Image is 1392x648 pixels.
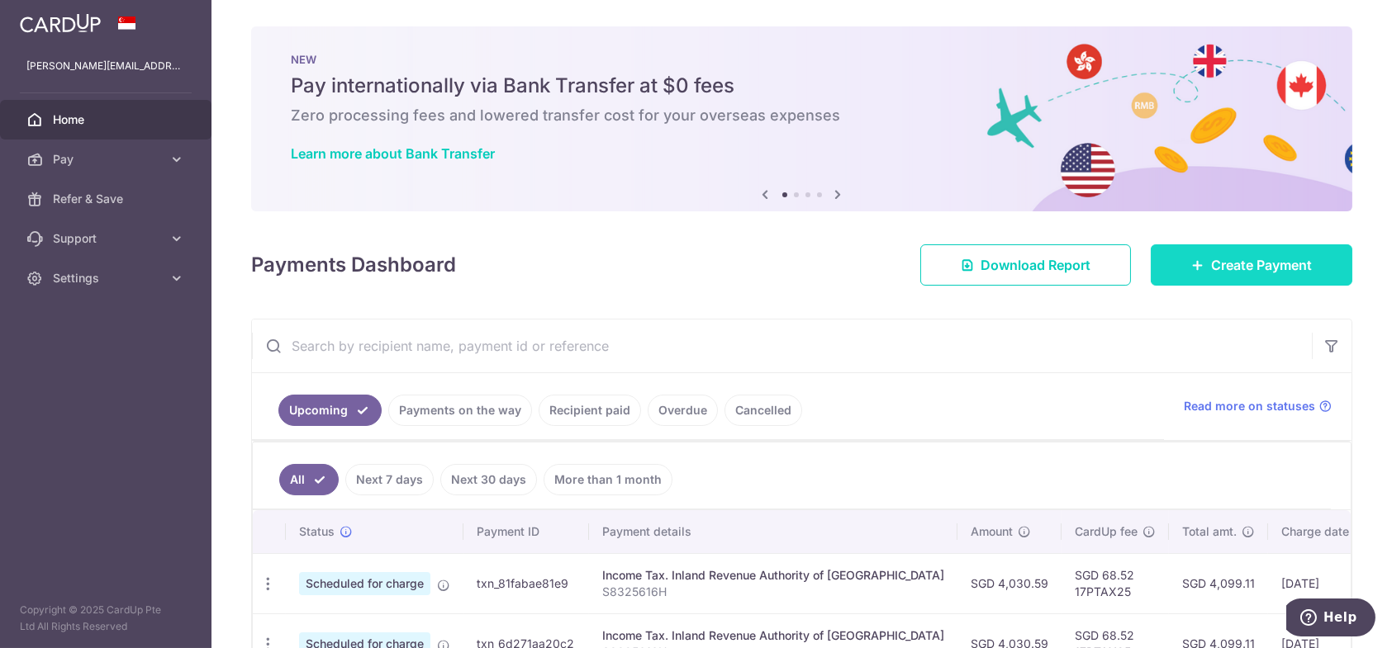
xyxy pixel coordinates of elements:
[53,151,162,168] span: Pay
[53,191,162,207] span: Refer & Save
[1182,523,1237,540] span: Total amt.
[299,572,430,595] span: Scheduled for charge
[1169,553,1268,613] td: SGD 4,099.11
[440,464,537,495] a: Next 30 days
[1075,523,1138,540] span: CardUp fee
[1281,523,1349,540] span: Charge date
[957,553,1062,613] td: SGD 4,030.59
[251,26,1352,211] img: Bank transfer banner
[981,255,1090,275] span: Download Report
[26,58,185,74] p: [PERSON_NAME][EMAIL_ADDRESS][DOMAIN_NAME]
[725,395,802,426] a: Cancelled
[291,145,495,162] a: Learn more about Bank Transfer
[463,553,589,613] td: txn_81fabae81e9
[602,627,944,644] div: Income Tax. Inland Revenue Authority of [GEOGRAPHIC_DATA]
[291,73,1313,99] h5: Pay internationally via Bank Transfer at $0 fees
[345,464,434,495] a: Next 7 days
[971,523,1013,540] span: Amount
[278,395,382,426] a: Upcoming
[1211,255,1312,275] span: Create Payment
[251,250,456,280] h4: Payments Dashboard
[1062,553,1169,613] td: SGD 68.52 17PTAX25
[589,510,957,553] th: Payment details
[539,395,641,426] a: Recipient paid
[648,395,718,426] a: Overdue
[53,270,162,286] span: Settings
[299,523,335,540] span: Status
[602,584,944,600] p: S8325616H
[1286,598,1375,640] iframe: Opens a widget where you can find more information
[920,244,1131,286] a: Download Report
[602,567,944,584] div: Income Tax. Inland Revenue Authority of [GEOGRAPHIC_DATA]
[1151,244,1352,286] a: Create Payment
[291,53,1313,66] p: NEW
[1184,398,1315,414] span: Read more on statuses
[291,106,1313,125] h6: Zero processing fees and lowered transfer cost for your overseas expenses
[544,464,672,495] a: More than 1 month
[1268,553,1380,613] td: [DATE]
[53,230,162,247] span: Support
[252,319,1312,372] input: Search by recipient name, payment id or reference
[53,111,162,128] span: Home
[388,395,532,426] a: Payments on the way
[1184,398,1332,414] a: Read more on statuses
[20,13,101,33] img: CardUp
[279,464,339,495] a: All
[463,510,589,553] th: Payment ID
